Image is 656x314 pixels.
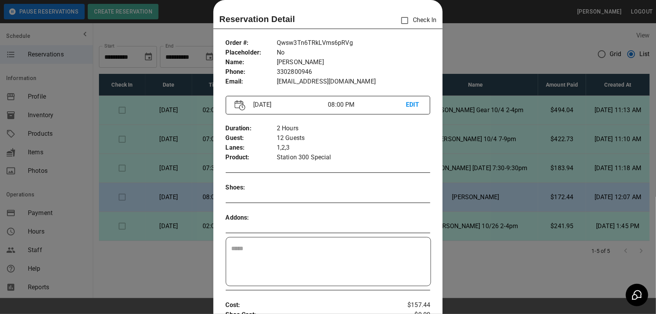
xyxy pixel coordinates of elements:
p: Station 300 Special [277,153,430,162]
p: Phone : [226,67,277,77]
p: Placeholder : [226,48,277,58]
p: 08:00 PM [328,100,406,109]
p: Cost : [226,300,397,310]
p: Shoes : [226,183,277,193]
p: Lanes : [226,143,277,153]
p: 2 Hours [277,124,430,133]
p: [DATE] [250,100,328,109]
img: Vector [235,100,245,111]
p: EDIT [406,100,421,110]
p: Name : [226,58,277,67]
p: Qwsw3Tn6TRkLVms6pRVg [277,38,430,48]
p: [PERSON_NAME] [277,58,430,67]
p: Email : [226,77,277,87]
p: No [277,48,430,58]
p: $157.44 [396,300,430,310]
p: 1,2,3 [277,143,430,153]
p: Check In [397,12,436,29]
p: [EMAIL_ADDRESS][DOMAIN_NAME] [277,77,430,87]
p: 3302800946 [277,67,430,77]
p: Addons : [226,213,277,223]
p: 12 Guests [277,133,430,143]
p: Duration : [226,124,277,133]
p: Product : [226,153,277,162]
p: Reservation Detail [220,13,295,26]
p: Guest : [226,133,277,143]
p: Order # : [226,38,277,48]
